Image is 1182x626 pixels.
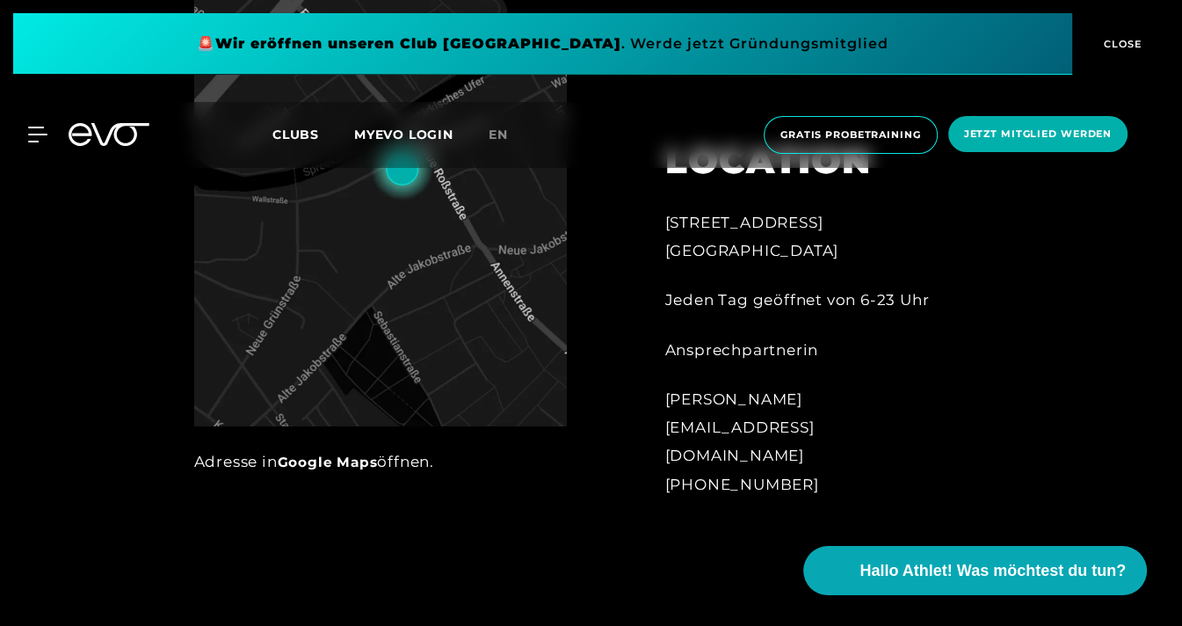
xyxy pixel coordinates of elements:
a: en [489,125,529,145]
button: Hallo Athlet! Was möchtest du tun? [803,546,1147,595]
div: [STREET_ADDRESS] [GEOGRAPHIC_DATA] [665,208,954,266]
span: Clubs [272,127,319,142]
div: Adresse in öffnen. [194,448,567,476]
a: Clubs [272,126,354,142]
a: Jetzt Mitglied werden [943,116,1133,154]
div: Ansprechpartnerin [665,336,954,364]
span: Gratis Probetraining [780,127,921,142]
span: CLOSE [1099,36,1142,52]
span: Hallo Athlet! Was möchtest du tun? [859,559,1126,583]
div: [PERSON_NAME] [EMAIL_ADDRESS][DOMAIN_NAME] [PHONE_NUMBER] [665,385,954,499]
button: CLOSE [1072,13,1169,75]
a: MYEVO LOGIN [354,127,453,142]
a: Google Maps [278,454,378,470]
span: Jetzt Mitglied werden [964,127,1112,142]
div: Jeden Tag geöffnet von 6-23 Uhr [665,286,954,314]
a: Gratis Probetraining [758,116,943,154]
span: en [489,127,508,142]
